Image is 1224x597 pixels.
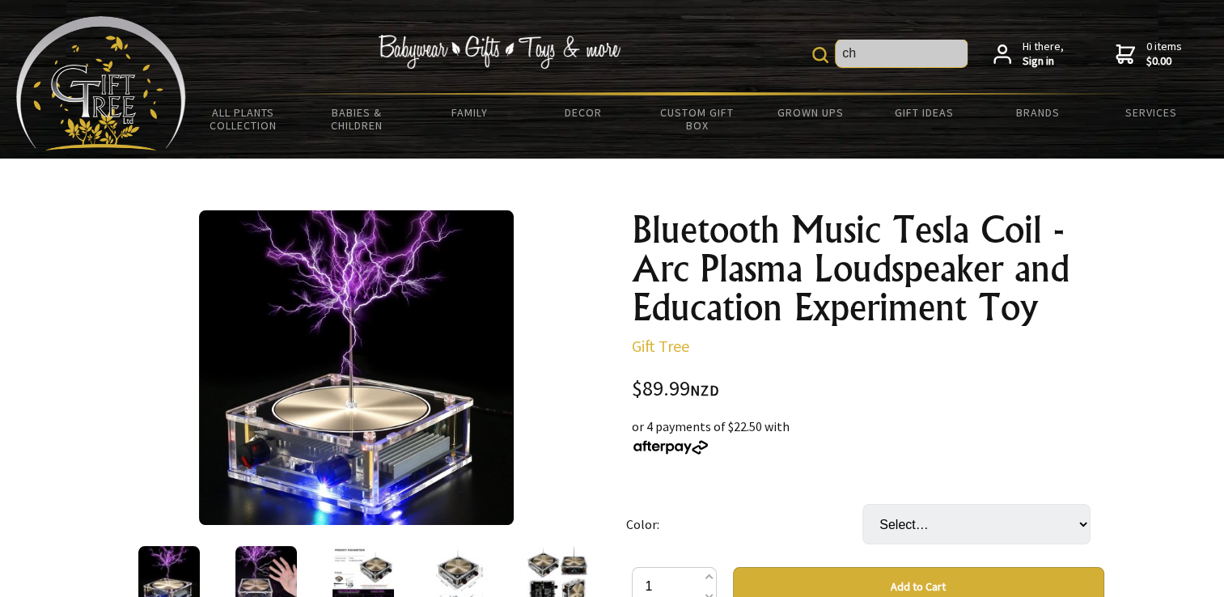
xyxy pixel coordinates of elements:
input: Site Search [836,40,968,67]
a: Grown Ups [754,95,867,129]
a: 0 items$0.00 [1116,40,1182,68]
img: product search [812,47,828,63]
div: or 4 payments of $22.50 with [632,417,1104,455]
strong: $0.00 [1146,54,1182,69]
div: $89.99 [632,379,1104,400]
td: Color: [626,481,862,567]
img: Babyware - Gifts - Toys and more... [16,16,186,150]
a: All Plants Collection [186,95,299,142]
span: Hi there, [1023,40,1064,68]
a: Services [1095,95,1208,129]
a: Babies & Children [299,95,413,142]
a: Family [413,95,527,129]
a: Hi there,Sign in [993,40,1064,68]
img: Bluetooth Music Tesla Coil - Arc Plasma Loudspeaker and Education Experiment Toy [199,210,514,525]
a: Custom Gift Box [640,95,753,142]
a: Gift Ideas [867,95,980,129]
img: Afterpay [632,440,709,455]
a: Gift Tree [632,336,689,356]
span: 0 items [1146,39,1182,68]
img: Babywear - Gifts - Toys & more [378,35,620,69]
strong: Sign in [1023,54,1064,69]
a: Brands [980,95,1094,129]
a: Decor [527,95,640,129]
span: NZD [690,381,719,400]
h1: Bluetooth Music Tesla Coil - Arc Plasma Loudspeaker and Education Experiment Toy [632,210,1104,327]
